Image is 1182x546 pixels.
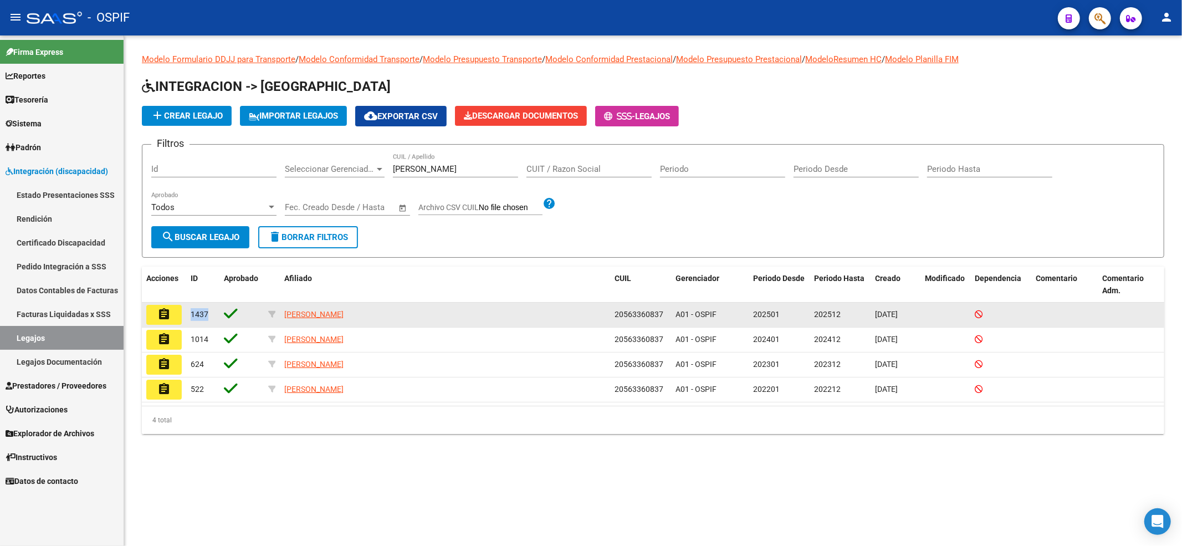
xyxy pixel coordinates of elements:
span: - OSPIF [88,6,130,30]
span: Reportes [6,70,45,82]
span: [PERSON_NAME] [284,310,344,319]
span: INTEGRACION -> [GEOGRAPHIC_DATA] [142,79,391,94]
span: 20563360837 [615,360,663,369]
span: Comentario [1036,274,1077,283]
div: 4 total [142,406,1164,434]
mat-icon: help [543,197,556,210]
a: Modelo Presupuesto Prestacional [676,54,802,64]
mat-icon: assignment [157,382,171,396]
span: Todos [151,202,175,212]
button: IMPORTAR LEGAJOS [240,106,347,126]
button: Open calendar [397,202,410,215]
datatable-header-cell: Acciones [142,267,186,303]
mat-icon: person [1160,11,1173,24]
span: [DATE] [875,360,898,369]
span: Comentario Adm. [1102,274,1144,295]
span: [DATE] [875,385,898,394]
span: Datos de contacto [6,475,78,487]
span: 202201 [753,385,780,394]
input: Archivo CSV CUIL [479,203,543,213]
span: Aprobado [224,274,258,283]
span: 202312 [814,360,841,369]
span: A01 - OSPIF [676,360,717,369]
span: Borrar Filtros [268,232,348,242]
span: Padrón [6,141,41,154]
span: 202401 [753,335,780,344]
span: 202512 [814,310,841,319]
button: Buscar Legajo [151,226,249,248]
span: Archivo CSV CUIL [418,203,479,212]
span: 202212 [814,385,841,394]
span: 20563360837 [615,310,663,319]
a: ModeloResumen HC [805,54,882,64]
span: 1014 [191,335,208,344]
span: Firma Express [6,46,63,58]
button: -Legajos [595,106,679,126]
datatable-header-cell: Creado [871,267,920,303]
span: Seleccionar Gerenciador [285,164,375,174]
mat-icon: add [151,109,164,122]
datatable-header-cell: Gerenciador [671,267,749,303]
span: IMPORTAR LEGAJOS [249,111,338,121]
span: 20563360837 [615,335,663,344]
mat-icon: search [161,230,175,243]
datatable-header-cell: Comentario [1031,267,1098,303]
mat-icon: cloud_download [364,109,377,123]
span: Crear Legajo [151,111,223,121]
button: Borrar Filtros [258,226,358,248]
span: Dependencia [975,274,1021,283]
a: Modelo Conformidad Transporte [299,54,419,64]
datatable-header-cell: Dependencia [970,267,1031,303]
datatable-header-cell: Periodo Desde [749,267,810,303]
a: Modelo Formulario DDJJ para Transporte [142,54,295,64]
mat-icon: menu [9,11,22,24]
span: Creado [875,274,900,283]
span: 1437 [191,310,208,319]
div: / / / / / / [142,53,1164,434]
span: 202301 [753,360,780,369]
datatable-header-cell: Comentario Adm. [1098,267,1164,303]
span: Acciones [146,274,178,283]
span: CUIL [615,274,631,283]
span: 202412 [814,335,841,344]
datatable-header-cell: Modificado [920,267,970,303]
span: Explorador de Archivos [6,427,94,440]
a: Modelo Planilla FIM [885,54,959,64]
span: Integración (discapacidad) [6,165,108,177]
input: End date [331,202,385,212]
span: Instructivos [6,451,57,463]
mat-icon: assignment [157,308,171,321]
span: 20563360837 [615,385,663,394]
span: 202501 [753,310,780,319]
span: Periodo Desde [753,274,805,283]
datatable-header-cell: Afiliado [280,267,610,303]
span: - [604,111,635,121]
datatable-header-cell: Periodo Hasta [810,267,871,303]
span: Legajos [635,111,670,121]
button: Crear Legajo [142,106,232,126]
span: Tesorería [6,94,48,106]
h3: Filtros [151,136,190,151]
a: Modelo Conformidad Prestacional [545,54,673,64]
span: Gerenciador [676,274,719,283]
span: Autorizaciones [6,404,68,416]
span: [DATE] [875,310,898,319]
span: [DATE] [875,335,898,344]
input: Start date [285,202,321,212]
datatable-header-cell: ID [186,267,219,303]
mat-icon: assignment [157,333,171,346]
span: Periodo Hasta [814,274,864,283]
span: Sistema [6,118,42,130]
span: A01 - OSPIF [676,310,717,319]
span: Exportar CSV [364,111,438,121]
mat-icon: assignment [157,358,171,371]
span: A01 - OSPIF [676,335,717,344]
span: 624 [191,360,204,369]
span: 522 [191,385,204,394]
span: Afiliado [284,274,312,283]
span: [PERSON_NAME] [284,335,344,344]
span: Prestadores / Proveedores [6,380,106,392]
button: Descargar Documentos [455,106,587,126]
button: Exportar CSV [355,106,447,126]
span: [PERSON_NAME] [284,385,344,394]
